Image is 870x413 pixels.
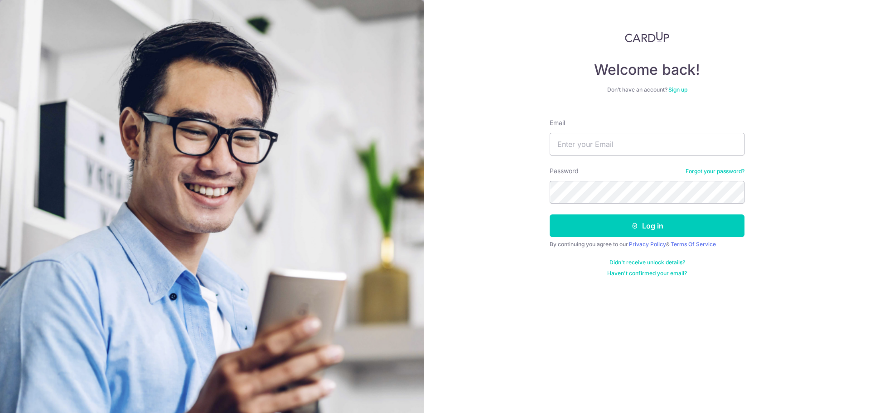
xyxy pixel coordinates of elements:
[550,133,744,155] input: Enter your Email
[607,270,687,277] a: Haven't confirmed your email?
[625,32,669,43] img: CardUp Logo
[550,241,744,248] div: By continuing you agree to our &
[668,86,687,93] a: Sign up
[671,241,716,248] a: Terms Of Service
[550,118,565,127] label: Email
[550,86,744,93] div: Don’t have an account?
[686,168,744,175] a: Forgot your password?
[609,259,685,266] a: Didn't receive unlock details?
[550,214,744,237] button: Log in
[629,241,666,248] a: Privacy Policy
[550,166,579,175] label: Password
[550,61,744,79] h4: Welcome back!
